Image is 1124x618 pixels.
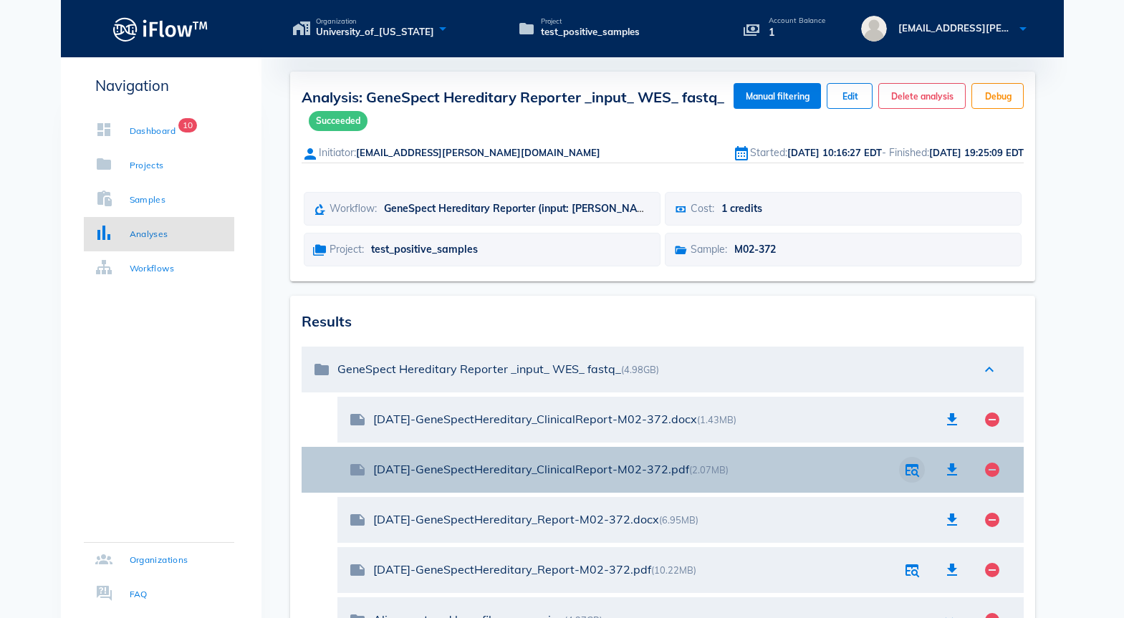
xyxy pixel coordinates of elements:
span: Edit [839,91,860,102]
span: Succeeded [309,111,368,131]
span: (2.07MB) [689,464,729,475]
div: Dashboard [130,124,176,138]
div: FAQ [130,587,148,602]
i: note [349,561,366,579]
span: test_positive_samples [371,243,478,256]
a: Logo [61,13,261,45]
p: 1 [769,24,826,40]
span: Results [302,312,352,330]
span: (6.95MB) [659,514,698,526]
span: Sample: [691,243,727,256]
div: Samples [130,193,166,207]
span: Started: [750,146,787,159]
span: University_of_[US_STATE] [316,25,434,39]
div: Projects [130,158,164,173]
span: Debug [984,91,1011,102]
i: remove_circle [984,411,1001,428]
span: M02-372 [734,243,776,256]
span: Project: [330,243,364,256]
div: [DATE]-GeneSpectHereditary_Report-M02-372.pdf [373,563,892,576]
span: Manual filtering [745,91,810,102]
div: [DATE]-GeneSpectHereditary_ClinicalReport-M02-372.docx [373,412,932,426]
span: - Finished: [882,146,929,159]
span: [EMAIL_ADDRESS][PERSON_NAME][DOMAIN_NAME] [356,147,600,158]
div: [DATE]-GeneSpectHereditary_Report-M02-372.docx [373,513,932,526]
img: avatar.16069ca8.svg [861,16,887,42]
span: GeneSpect Hereditary Reporter (input: [PERSON_NAME], fastq) [384,202,689,215]
i: note [349,411,366,428]
button: Delete analysis [878,83,966,109]
span: Initiator: [319,146,356,159]
span: Badge [178,118,197,132]
div: Organizations [130,553,188,567]
button: Debug [971,83,1023,109]
span: Analysis: GeneSpect Hereditary Reporter _input_ WES_ fastq_ [302,88,724,127]
span: Cost: [691,202,714,215]
i: remove_circle [984,511,1001,528]
span: Project [541,18,640,25]
p: Account Balance [769,17,826,24]
span: [DATE] 19:25:09 EDT [929,147,1024,158]
div: Analyses [130,227,168,241]
span: Organization [316,18,434,25]
span: (4.98GB) [621,364,659,375]
button: Manual filtering [734,83,821,109]
span: (10.22MB) [651,564,696,576]
i: remove_circle [984,461,1001,478]
span: (1.43MB) [697,414,736,425]
i: folder [313,361,330,378]
div: Workflows [130,261,175,276]
span: 1 credits [721,202,762,215]
div: [DATE]-GeneSpectHereditary_ClinicalReport-M02-372.pdf [373,463,892,476]
span: [DATE] 10:16:27 EDT [787,147,882,158]
p: Navigation [84,74,234,97]
i: note [349,461,366,478]
button: Edit [827,83,873,109]
i: remove_circle [984,561,1001,579]
div: GeneSpect Hereditary Reporter _input_ WES_ fastq_ [337,362,966,376]
i: expand_less [981,361,998,378]
span: Delete analysis [890,91,954,102]
span: Workflow: [330,202,377,215]
i: note [349,511,366,528]
span: test_positive_samples [541,25,640,39]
